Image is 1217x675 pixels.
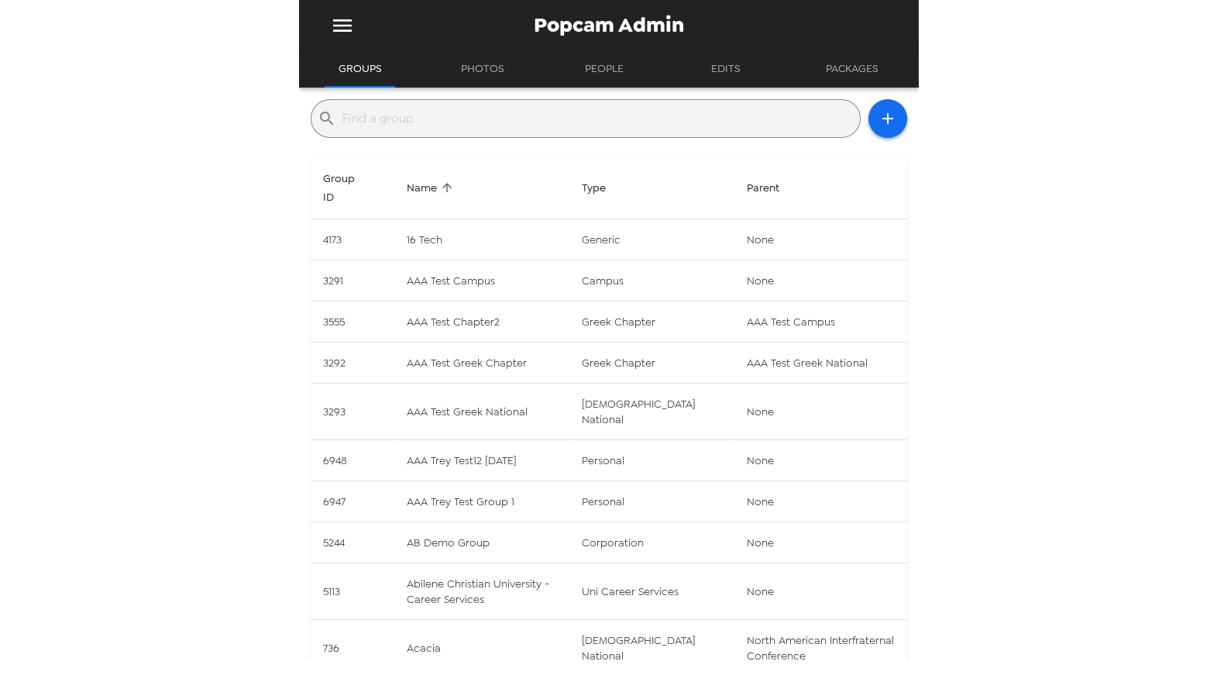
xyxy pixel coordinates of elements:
[734,440,907,481] td: None
[394,219,569,260] td: 16 Tech
[311,440,395,481] td: 6948
[569,481,734,522] td: personal
[734,384,907,440] td: None
[311,219,395,260] td: 4173
[734,219,907,260] td: None
[734,301,907,343] td: AAA Test Campus
[747,178,799,197] span: Cannot sort by this property
[734,481,907,522] td: None
[394,343,569,384] td: AAA Test Greek Chapter
[311,343,395,384] td: 3292
[394,384,569,440] td: AAA Test Greek National
[311,522,395,563] td: 5244
[325,50,396,88] button: Groups
[569,50,639,88] button: People
[734,343,907,384] td: AAA Test Greek National
[569,301,734,343] td: greek chapter
[311,301,395,343] td: 3555
[311,563,395,620] td: 5113
[734,522,907,563] td: None
[569,440,734,481] td: personal
[394,301,569,343] td: AAA Test Chapter2
[734,563,907,620] td: None
[323,169,383,206] span: Sort
[569,260,734,301] td: campus
[407,178,457,197] span: Sort
[394,260,569,301] td: AAA Test Campus
[394,563,569,620] td: Abilene Christian University - Career Services
[812,50,892,88] button: Packages
[311,384,395,440] td: 3293
[534,15,684,36] span: Popcam Admin
[394,440,569,481] td: AAA Trey Test12 [DATE]
[691,50,761,88] button: Edits
[569,563,734,620] td: uni career services
[734,260,907,301] td: None
[582,178,626,197] span: Sort
[394,481,569,522] td: AAA Trey Test Group 1
[447,50,518,88] button: Photos
[569,384,734,440] td: [DEMOGRAPHIC_DATA] national
[394,522,569,563] td: AB Demo Group
[569,522,734,563] td: corporation
[569,343,734,384] td: greek chapter
[311,260,395,301] td: 3291
[569,219,734,260] td: generic
[342,106,854,131] input: Find a group
[311,481,395,522] td: 6947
